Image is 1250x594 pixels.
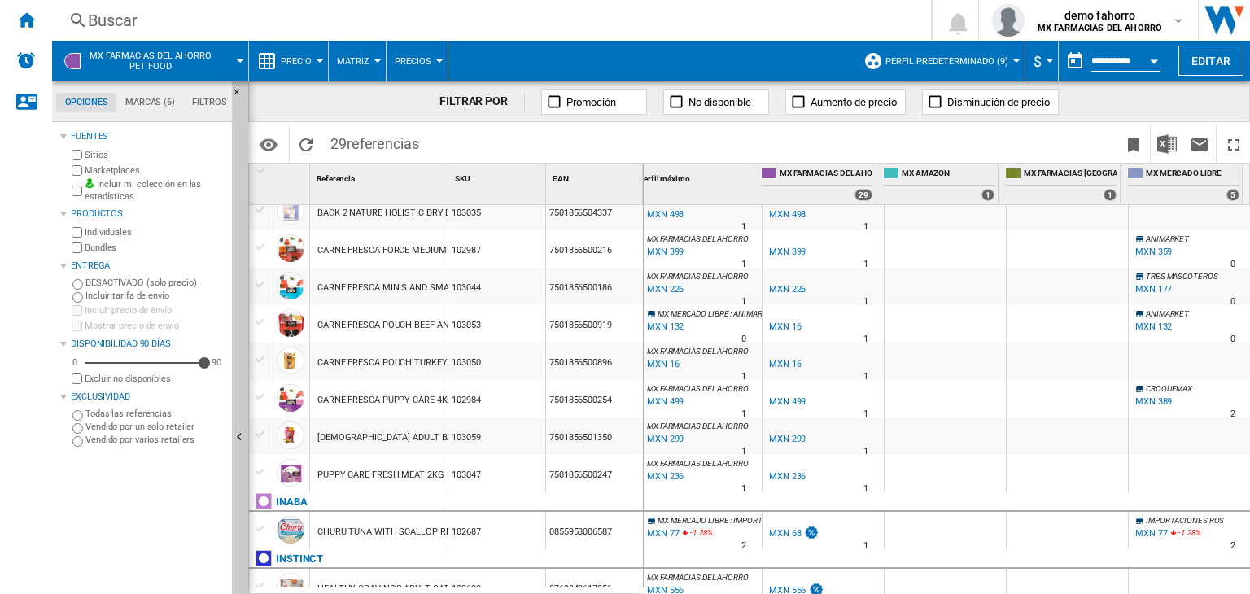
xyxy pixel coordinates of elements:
[313,164,448,189] div: Sort None
[85,277,225,289] label: DESACTIVADO (solo precio)
[72,373,82,384] input: Mostrar precio de envío
[880,164,998,204] div: MX AMAZON 1 offers sold by MX AMAZON
[1230,538,1235,554] div: Tiempo de entrega : 2 días
[803,526,819,539] img: promotionV3.png
[647,459,749,468] span: MX FARMACIAS DEL AHORRO
[647,384,749,393] span: MX FARMACIAS DEL AHORRO
[549,164,643,189] div: EAN Sort None
[1146,168,1239,181] span: MX MERCADO LIBRE
[769,528,801,539] div: MXN 68
[60,41,240,81] div: MX FARMACIAS DEL AHORROPet food
[992,4,1025,37] img: profile.jpg
[767,431,806,448] div: MXN 299
[769,396,806,407] div: MXN 499
[647,347,749,356] span: MX FARMACIAS DEL AHORRO
[317,456,444,494] div: PUPPY CARE FRESH MEAT 2KG
[72,242,82,253] input: Bundles
[769,209,806,220] div: MXN 498
[1059,45,1091,77] button: md-calendar
[769,471,806,482] div: MXN 236
[769,359,801,369] div: MXN 16
[546,193,643,230] div: 7501856504337
[1146,272,1218,281] span: TRES MASCOTEROS
[1146,384,1192,393] span: CROQUEMAX
[645,207,684,223] div: Última actualización : jueves, 14 de agosto de 2025 12:29
[455,174,470,183] span: SKU
[863,41,1016,81] div: Perfil predeterminado (9)
[1135,321,1172,332] div: MXN 132
[553,174,569,183] span: EAN
[647,573,749,582] span: MX FARMACIAS DEL AHORRO
[452,164,545,189] div: Sort None
[647,272,749,281] span: MX FARMACIAS DEL AHORRO
[546,268,643,305] div: 7501856500186
[72,279,83,290] input: DESACTIVADO (solo precio)
[1038,7,1162,24] span: demo fahorro
[741,294,746,310] div: Tiempo de entrega : 1 día
[767,394,806,410] div: MXN 499
[85,226,225,238] label: Individuales
[448,230,545,268] div: 102987
[252,129,285,159] button: Opciones
[72,305,82,316] input: Incluir precio de envío
[767,356,801,373] div: MXN 16
[546,417,643,455] div: 7501856501350
[658,309,728,318] span: MX MERCADO LIBRE
[758,164,876,204] div: MX FARMACIAS DEL AHORRO 29 offers sold by MX FARMACIAS DEL AHORRO
[71,260,225,273] div: Entrega
[317,382,453,419] div: CARNE FRESCA PUPPY CARE 4KG
[767,319,801,335] div: MXN 16
[741,406,746,422] div: Tiempo de entrega : 1 día
[85,320,225,332] label: Mostrar precio de envío
[448,512,545,549] div: 102687
[317,232,515,269] div: CARNE FRESCA FORCE MEDIUM AND LARGE 4KG
[1178,46,1243,76] button: Editar
[448,417,545,455] div: 103059
[811,96,897,108] span: Aumento de precio
[639,174,690,183] span: Perfil máximo
[1034,41,1050,81] button: $
[72,321,82,331] input: Mostrar precio de envío
[317,419,486,456] div: [DEMOGRAPHIC_DATA] ADULT BAG 1.5KG
[395,56,431,67] span: Precios
[313,164,448,189] div: Referencia Sort None
[546,512,643,549] div: 0855958006587
[85,304,225,317] label: Incluir precio de envío
[645,431,684,448] div: Última actualización : jueves, 14 de agosto de 2025 12:29
[1230,331,1235,347] div: Tiempo de entrega : 0 día
[16,50,36,70] img: alerts-logo.svg
[448,455,545,492] div: 103047
[85,434,225,446] label: Vendido por varios retailers
[769,284,806,295] div: MXN 226
[647,234,749,243] span: MX FARMACIAS DEL AHORRO
[1157,134,1177,154] img: excel-24x24.png
[1151,124,1183,163] button: Descargar en Excel
[1135,528,1167,539] div: MXN 77
[71,207,225,221] div: Productos
[85,178,225,203] label: Incluir mi colección en las estadísticas
[688,96,751,108] span: No disponible
[1133,394,1172,410] div: MXN 389
[448,343,545,380] div: 103050
[1139,44,1169,73] button: Open calendar
[1133,526,1167,542] div: MXN 77
[863,219,868,235] div: Tiempo de entrega : 1 día
[184,93,235,112] md-tab-item: Filtros
[1025,41,1059,81] md-menu: Currency
[337,41,378,81] button: Matriz
[317,344,566,382] div: CARNE FRESCA POUCH TURKEY AND CHICKEN BAG 85G DOG
[885,56,1008,67] span: Perfil predeterminado (9)
[922,89,1059,115] button: Disminución de precio
[72,292,83,303] input: Incluir tarifa de envío
[1146,309,1189,318] span: ANIMARKET
[71,391,225,404] div: Exclusividad
[645,469,684,485] div: Última actualización : jueves, 14 de agosto de 2025 12:29
[448,380,545,417] div: 102984
[546,380,643,417] div: 7501856500254
[85,373,225,385] label: Excluir no disponibles
[1124,164,1243,204] div: MX MERCADO LIBRE 5 offers sold by MX MERCADO LIBRE
[885,41,1016,81] button: Perfil predeterminado (9)
[1133,282,1172,298] div: MXN 177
